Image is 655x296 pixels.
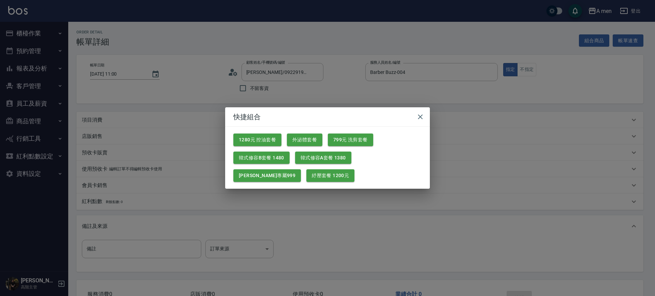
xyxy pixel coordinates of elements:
button: 1280元 控油套餐 [233,134,281,146]
button: 外泌體套餐 [287,134,322,146]
button: 韓式修容B套餐 1480 [233,152,290,164]
button: 紓壓套餐 1200元 [306,169,354,182]
button: 韓式修容A套餐 1380 [295,152,351,164]
button: 799元 洗剪套餐 [328,134,373,146]
h2: 快捷組合 [225,107,430,126]
button: [PERSON_NAME]專屬999 [233,169,301,182]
